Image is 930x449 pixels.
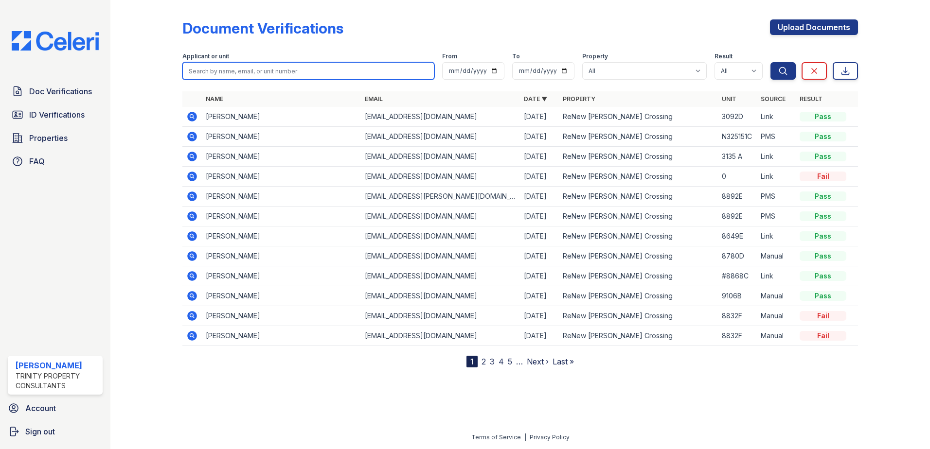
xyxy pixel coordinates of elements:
[361,306,520,326] td: [EMAIL_ADDRESS][DOMAIN_NAME]
[559,326,718,346] td: ReNew [PERSON_NAME] Crossing
[757,127,796,147] td: PMS
[520,107,559,127] td: [DATE]
[16,360,99,371] div: [PERSON_NAME]
[182,62,434,80] input: Search by name, email, or unit number
[757,187,796,207] td: PMS
[559,127,718,147] td: ReNew [PERSON_NAME] Crossing
[361,187,520,207] td: [EMAIL_ADDRESS][PERSON_NAME][DOMAIN_NAME]
[520,187,559,207] td: [DATE]
[202,107,361,127] td: [PERSON_NAME]
[520,306,559,326] td: [DATE]
[563,95,595,103] a: Property
[722,95,736,103] a: Unit
[800,271,846,281] div: Pass
[761,95,786,103] a: Source
[25,426,55,437] span: Sign out
[8,82,103,101] a: Doc Verifications
[202,266,361,286] td: [PERSON_NAME]
[718,326,757,346] td: 8832F
[718,167,757,187] td: 0
[757,306,796,326] td: Manual
[361,226,520,246] td: [EMAIL_ADDRESS][DOMAIN_NAME]
[718,147,757,167] td: 3135 A
[800,152,846,161] div: Pass
[553,357,574,366] a: Last »
[800,191,846,201] div: Pass
[559,246,718,266] td: ReNew [PERSON_NAME] Crossing
[718,306,757,326] td: 8832F
[718,226,757,246] td: 8649E
[4,422,107,441] a: Sign out
[582,52,608,60] label: Property
[718,107,757,127] td: 3092D
[202,326,361,346] td: [PERSON_NAME]
[520,266,559,286] td: [DATE]
[8,128,103,148] a: Properties
[800,132,846,141] div: Pass
[8,105,103,124] a: ID Verifications
[361,286,520,306] td: [EMAIL_ADDRESS][DOMAIN_NAME]
[524,95,547,103] a: Date ▼
[757,246,796,266] td: Manual
[800,311,846,321] div: Fail
[718,207,757,226] td: 8892E
[499,357,504,366] a: 4
[8,152,103,171] a: FAQ
[202,147,361,167] td: [PERSON_NAME]
[361,147,520,167] td: [EMAIL_ADDRESS][DOMAIN_NAME]
[757,286,796,306] td: Manual
[520,147,559,167] td: [DATE]
[718,127,757,147] td: N325151C
[715,52,733,60] label: Result
[559,147,718,167] td: ReNew [PERSON_NAME] Crossing
[800,172,846,181] div: Fail
[206,95,223,103] a: Name
[757,326,796,346] td: Manual
[29,132,68,144] span: Properties
[718,266,757,286] td: #8868C
[520,207,559,226] td: [DATE]
[757,207,796,226] td: PMS
[559,266,718,286] td: ReNew [PERSON_NAME] Crossing
[361,127,520,147] td: [EMAIL_ADDRESS][DOMAIN_NAME]
[482,357,486,366] a: 2
[718,246,757,266] td: 8780D
[757,226,796,246] td: Link
[202,246,361,266] td: [PERSON_NAME]
[520,127,559,147] td: [DATE]
[202,306,361,326] td: [PERSON_NAME]
[757,167,796,187] td: Link
[757,107,796,127] td: Link
[361,266,520,286] td: [EMAIL_ADDRESS][DOMAIN_NAME]
[4,398,107,418] a: Account
[520,226,559,246] td: [DATE]
[182,52,229,60] label: Applicant or unit
[29,86,92,97] span: Doc Verifications
[800,211,846,221] div: Pass
[527,357,549,366] a: Next ›
[524,433,526,441] div: |
[559,167,718,187] td: ReNew [PERSON_NAME] Crossing
[466,356,478,367] div: 1
[559,187,718,207] td: ReNew [PERSON_NAME] Crossing
[182,19,343,37] div: Document Verifications
[29,155,45,167] span: FAQ
[757,147,796,167] td: Link
[559,286,718,306] td: ReNew [PERSON_NAME] Crossing
[530,433,570,441] a: Privacy Policy
[361,167,520,187] td: [EMAIL_ADDRESS][DOMAIN_NAME]
[16,371,99,391] div: Trinity Property Consultants
[202,286,361,306] td: [PERSON_NAME]
[202,226,361,246] td: [PERSON_NAME]
[512,52,520,60] label: To
[471,433,521,441] a: Terms of Service
[800,231,846,241] div: Pass
[520,167,559,187] td: [DATE]
[559,306,718,326] td: ReNew [PERSON_NAME] Crossing
[202,127,361,147] td: [PERSON_NAME]
[800,251,846,261] div: Pass
[800,95,823,103] a: Result
[559,226,718,246] td: ReNew [PERSON_NAME] Crossing
[757,266,796,286] td: Link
